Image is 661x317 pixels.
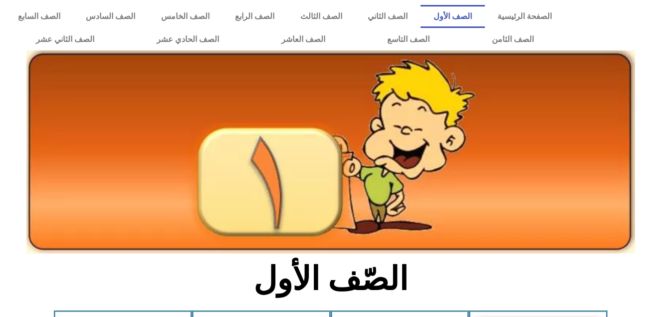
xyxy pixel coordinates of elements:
a: الصف الخامس [148,5,222,28]
a: الصف الثاني عشر [5,28,126,51]
h2: الصّف الأول [166,260,495,299]
a: الصف السادس [73,5,149,28]
a: الصف الحادي عشر [126,28,250,51]
a: الصف الرابع [222,5,288,28]
a: الصف الثالث [287,5,355,28]
a: الصف الأول [421,5,485,28]
a: الصف السابع [5,5,73,28]
a: الصف العاشر [250,28,356,51]
a: الصفحة الرئيسية [485,5,565,28]
a: الصف الثاني [355,5,421,28]
a: الصف الثامن [461,28,565,51]
a: الصف التاسع [356,28,461,51]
